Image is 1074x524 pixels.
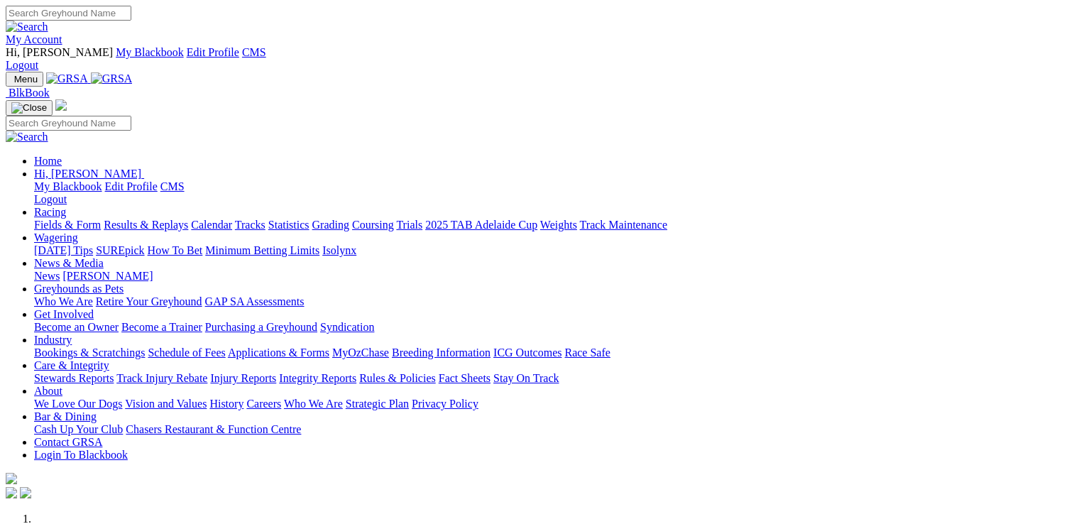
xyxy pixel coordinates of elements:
[125,398,207,410] a: Vision and Values
[34,180,1068,206] div: Hi, [PERSON_NAME]
[34,423,1068,436] div: Bar & Dining
[116,46,184,58] a: My Blackbook
[235,219,265,231] a: Tracks
[205,321,317,333] a: Purchasing a Greyhound
[121,321,202,333] a: Become a Trainer
[439,372,491,384] a: Fact Sheets
[34,155,62,167] a: Home
[9,87,50,99] span: BlkBook
[104,219,188,231] a: Results & Replays
[6,46,113,58] span: Hi, [PERSON_NAME]
[34,359,109,371] a: Care & Integrity
[6,6,131,21] input: Search
[34,168,141,180] span: Hi, [PERSON_NAME]
[34,372,1068,385] div: Care & Integrity
[34,449,128,461] a: Login To Blackbook
[34,410,97,422] a: Bar & Dining
[14,74,38,84] span: Menu
[191,219,232,231] a: Calendar
[160,180,185,192] a: CMS
[96,244,144,256] a: SUREpick
[246,398,281,410] a: Careers
[34,295,1068,308] div: Greyhounds as Pets
[187,46,239,58] a: Edit Profile
[11,102,47,114] img: Close
[34,295,93,307] a: Who We Are
[332,346,389,359] a: MyOzChase
[359,372,436,384] a: Rules & Policies
[34,168,144,180] a: Hi, [PERSON_NAME]
[34,193,67,205] a: Logout
[6,116,131,131] input: Search
[346,398,409,410] a: Strategic Plan
[34,270,60,282] a: News
[242,46,266,58] a: CMS
[20,487,31,498] img: twitter.svg
[62,270,153,282] a: [PERSON_NAME]
[126,423,301,435] a: Chasers Restaurant & Function Centre
[105,180,158,192] a: Edit Profile
[34,385,62,397] a: About
[6,46,1068,72] div: My Account
[96,295,202,307] a: Retire Your Greyhound
[34,283,124,295] a: Greyhounds as Pets
[322,244,356,256] a: Isolynx
[6,72,43,87] button: Toggle navigation
[425,219,537,231] a: 2025 TAB Adelaide Cup
[312,219,349,231] a: Grading
[34,346,145,359] a: Bookings & Scratchings
[55,99,67,111] img: logo-grsa-white.png
[228,346,329,359] a: Applications & Forms
[116,372,207,384] a: Track Injury Rebate
[34,398,1068,410] div: About
[6,59,38,71] a: Logout
[148,244,203,256] a: How To Bet
[268,219,309,231] a: Statistics
[34,231,78,244] a: Wagering
[6,487,17,498] img: facebook.svg
[34,398,122,410] a: We Love Our Dogs
[34,244,93,256] a: [DATE] Tips
[205,244,319,256] a: Minimum Betting Limits
[493,346,561,359] a: ICG Outcomes
[34,219,1068,231] div: Racing
[392,346,491,359] a: Breeding Information
[34,270,1068,283] div: News & Media
[6,100,53,116] button: Toggle navigation
[34,423,123,435] a: Cash Up Your Club
[91,72,133,85] img: GRSA
[34,321,119,333] a: Become an Owner
[396,219,422,231] a: Trials
[34,334,72,346] a: Industry
[209,398,243,410] a: History
[34,346,1068,359] div: Industry
[6,33,62,45] a: My Account
[6,473,17,484] img: logo-grsa-white.png
[34,308,94,320] a: Get Involved
[284,398,343,410] a: Who We Are
[493,372,559,384] a: Stay On Track
[6,131,48,143] img: Search
[34,372,114,384] a: Stewards Reports
[6,87,50,99] a: BlkBook
[34,257,104,269] a: News & Media
[34,180,102,192] a: My Blackbook
[540,219,577,231] a: Weights
[210,372,276,384] a: Injury Reports
[564,346,610,359] a: Race Safe
[279,372,356,384] a: Integrity Reports
[34,436,102,448] a: Contact GRSA
[34,219,101,231] a: Fields & Form
[148,346,225,359] a: Schedule of Fees
[205,295,305,307] a: GAP SA Assessments
[46,72,88,85] img: GRSA
[352,219,394,231] a: Coursing
[320,321,374,333] a: Syndication
[6,21,48,33] img: Search
[34,206,66,218] a: Racing
[412,398,478,410] a: Privacy Policy
[34,244,1068,257] div: Wagering
[34,321,1068,334] div: Get Involved
[580,219,667,231] a: Track Maintenance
